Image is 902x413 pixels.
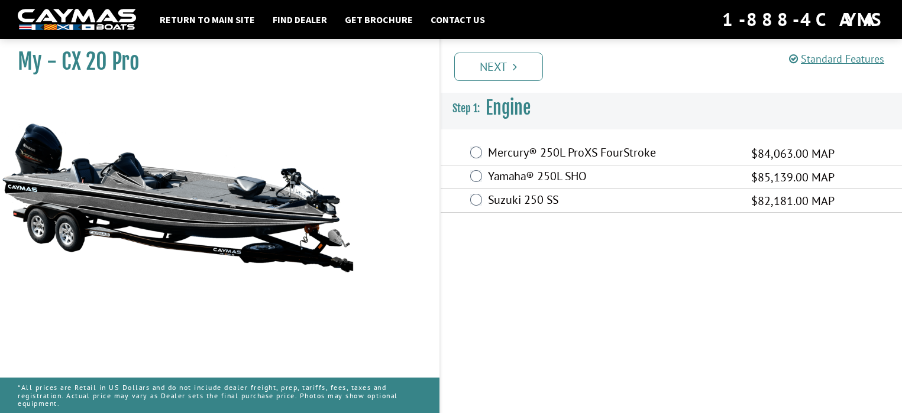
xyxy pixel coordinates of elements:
span: $85,139.00 MAP [751,168,835,186]
span: $84,063.00 MAP [751,145,835,162]
p: *All prices are Retail in US Dollars and do not include dealer freight, prep, tariffs, fees, taxe... [18,378,422,413]
label: Mercury® 250L ProXS FourStroke [488,145,736,162]
img: white-logo-c9c8dbefe5ff5ceceb0f0178aa75bf4bb51f6bca0971e226c86eb53dfe498488.png [18,9,136,31]
h1: My - CX 20 Pro [18,48,410,75]
a: Find Dealer [267,12,333,27]
a: Get Brochure [339,12,419,27]
span: $82,181.00 MAP [751,192,835,210]
a: Contact Us [425,12,491,27]
a: Next [454,53,543,81]
a: Return to main site [154,12,261,27]
a: Standard Features [789,52,884,66]
div: 1-888-4CAYMAS [722,6,884,32]
label: Yamaha® 250L SHO [488,169,736,186]
label: Suzuki 250 SS [488,193,736,210]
